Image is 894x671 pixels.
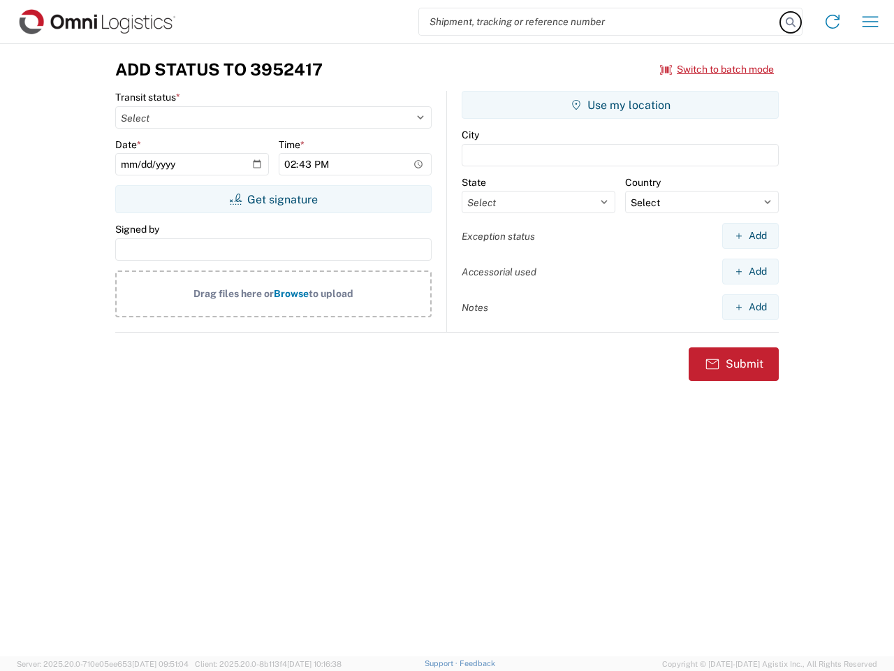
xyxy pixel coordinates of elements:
[462,230,535,243] label: Exception status
[419,8,781,35] input: Shipment, tracking or reference number
[462,176,486,189] label: State
[462,129,479,141] label: City
[660,58,774,81] button: Switch to batch mode
[625,176,661,189] label: Country
[689,347,779,381] button: Submit
[17,660,189,668] span: Server: 2025.20.0-710e05ee653
[722,259,779,284] button: Add
[115,223,159,236] label: Signed by
[195,660,342,668] span: Client: 2025.20.0-8b113f4
[722,223,779,249] button: Add
[460,659,495,668] a: Feedback
[115,59,323,80] h3: Add Status to 3952417
[662,658,877,670] span: Copyright © [DATE]-[DATE] Agistix Inc., All Rights Reserved
[279,138,305,151] label: Time
[309,288,353,299] span: to upload
[462,91,779,119] button: Use my location
[115,138,141,151] label: Date
[115,91,180,103] label: Transit status
[193,288,274,299] span: Drag files here or
[132,660,189,668] span: [DATE] 09:51:04
[287,660,342,668] span: [DATE] 10:16:38
[425,659,460,668] a: Support
[462,266,536,278] label: Accessorial used
[115,185,432,213] button: Get signature
[274,288,309,299] span: Browse
[462,301,488,314] label: Notes
[722,294,779,320] button: Add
